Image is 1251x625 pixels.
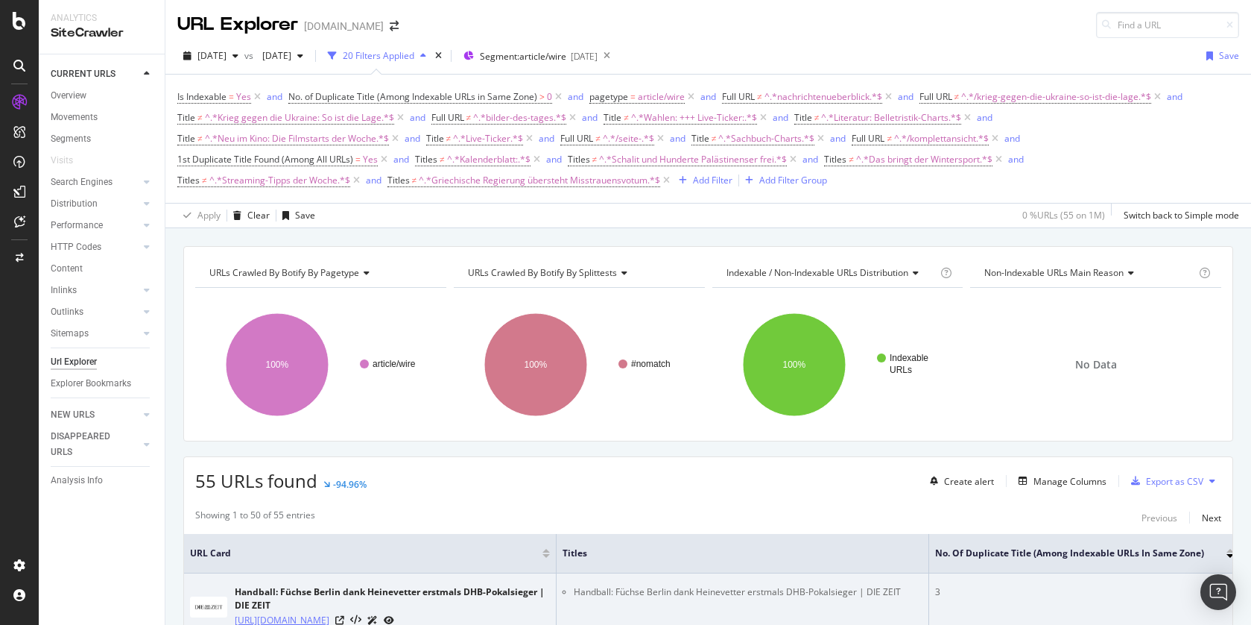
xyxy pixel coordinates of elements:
[51,261,154,277] a: Content
[944,475,994,488] div: Create alert
[51,429,139,460] a: DISAPPEARED URLS
[568,90,583,103] div: and
[195,300,443,430] svg: A chart.
[229,90,234,103] span: =
[177,174,200,186] span: Titles
[465,261,691,285] h4: URLs Crawled By Botify By splittests
[51,110,98,125] div: Movements
[51,304,83,320] div: Outlinks
[322,44,432,68] button: 20 Filters Applied
[954,90,960,103] span: ≠
[51,283,77,298] div: Inlinks
[205,107,394,128] span: ^.*Krieg gegen die Ukraine: So ist die Lage.*$
[473,107,566,128] span: ^.*bilder-des-tages.*$
[563,547,900,560] span: Titles
[51,218,103,233] div: Performance
[814,111,820,124] span: ≠
[560,132,593,145] span: Full URL
[670,132,685,145] div: and
[209,266,359,279] span: URLs Crawled By Botify By pagetype
[266,359,289,370] text: 100%
[256,44,309,68] button: [DATE]
[764,87,882,107] span: ^.*nachrichtenueberblick.*$
[712,300,960,430] div: A chart.
[468,266,617,279] span: URLs Crawled By Botify By splittests
[177,90,227,103] span: Is Indexable
[51,153,73,169] div: Visits
[432,48,445,63] div: times
[852,132,884,145] span: Full URL
[256,49,291,62] span: 2025 Jan. 22nd
[935,547,1204,560] span: No. of Duplicate Title (Among Indexable URLs in Same Zone)
[977,111,992,124] div: and
[723,261,938,285] h4: Indexable / Non-Indexable URLs Distribution
[373,359,416,369] text: article/wire
[393,153,409,166] div: and
[630,90,636,103] span: =
[890,353,928,363] text: Indexable
[757,90,762,103] span: ≠
[624,111,629,124] span: ≠
[670,131,685,145] button: and
[51,354,97,370] div: Url Explorer
[1013,472,1106,490] button: Manage Columns
[415,153,437,166] span: Titles
[571,50,598,63] div: [DATE]
[405,131,420,145] button: and
[177,12,298,37] div: URL Explorer
[604,111,621,124] span: Title
[51,175,139,190] a: Search Engines
[51,376,154,392] a: Explorer Bookmarks
[190,547,539,560] span: URL Card
[1167,90,1182,103] div: and
[773,111,788,124] div: and
[638,87,685,107] span: article/wire
[335,616,344,625] a: Visit Online Page
[51,376,131,392] div: Explorer Bookmarks
[393,152,409,166] button: and
[51,473,154,489] a: Analysis Info
[898,89,913,104] button: and
[924,469,994,493] button: Create alert
[51,326,139,342] a: Sitemaps
[1200,574,1236,610] div: Open Intercom Messenger
[898,90,913,103] div: and
[177,132,195,145] span: Title
[1167,89,1182,104] button: and
[726,266,908,279] span: Indexable / Non-Indexable URLs distribution
[446,132,452,145] span: ≠
[524,359,547,370] text: 100%
[267,90,282,103] div: and
[712,132,717,145] span: ≠
[961,87,1151,107] span: ^.*/krieg-gegen-die-ukraine-so-ist-die-lage.*$
[51,12,153,25] div: Analytics
[244,49,256,62] span: vs
[1141,509,1177,527] button: Previous
[387,174,410,186] span: Titles
[177,204,221,227] button: Apply
[419,170,660,191] span: ^.*Griechische Regierung übersteht Misstrauensvotum.*$
[1125,469,1203,493] button: Export as CSV
[51,131,154,147] a: Segments
[539,131,554,145] button: and
[592,153,598,166] span: ≠
[830,131,846,145] button: and
[51,261,83,277] div: Content
[1146,475,1203,488] div: Export as CSV
[366,173,381,187] button: and
[51,407,95,423] div: NEW URLS
[1096,12,1239,38] input: Find a URL
[1008,153,1024,166] div: and
[276,204,315,227] button: Save
[603,128,654,149] span: ^.*/seite-.*$
[431,111,464,124] span: Full URL
[722,90,755,103] span: Full URL
[177,44,244,68] button: [DATE]
[631,359,671,369] text: #nomatch
[773,110,788,125] button: and
[205,128,389,149] span: ^.*Neu im Kino: Die Filmstarts der Woche.*$
[51,239,101,255] div: HTTP Codes
[295,209,315,222] div: Save
[691,132,709,145] span: Title
[51,304,139,320] a: Outlinks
